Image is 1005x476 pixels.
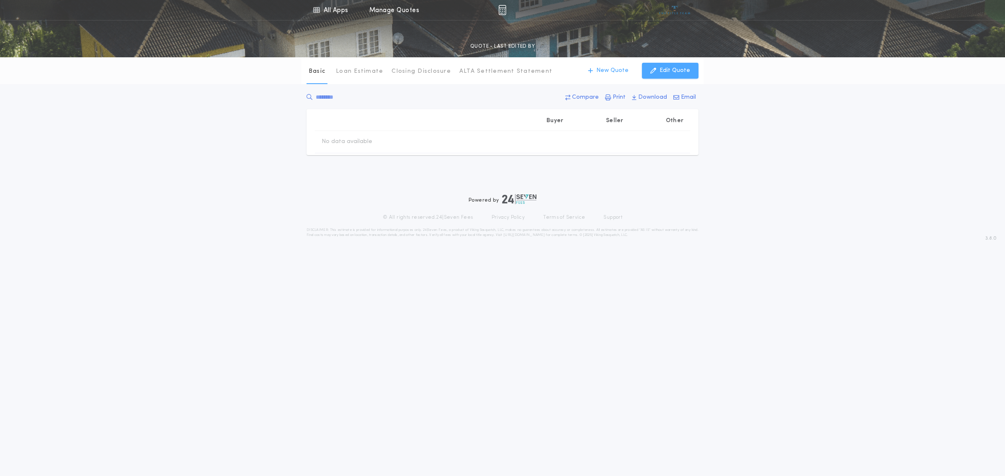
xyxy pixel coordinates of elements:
p: Edit Quote [660,67,690,75]
button: Email [671,90,698,105]
a: Terms of Service [543,214,585,221]
td: No data available [315,131,379,153]
p: New Quote [596,67,629,75]
p: DISCLAIMER: This estimate is provided for informational purposes only. 24|Seven Fees, a product o... [307,228,698,238]
p: Other [666,117,683,125]
button: New Quote [580,63,637,79]
button: Download [629,90,670,105]
p: QUOTE - LAST EDITED BY [470,42,535,51]
a: Support [603,214,622,221]
p: Print [613,93,626,102]
p: Loan Estimate [336,67,383,76]
p: ALTA Settlement Statement [459,67,552,76]
span: 3.8.0 [985,235,997,242]
p: Email [681,93,696,102]
p: Basic [309,67,325,76]
p: Closing Disclosure [392,67,451,76]
img: vs-icon [659,6,691,14]
a: Privacy Policy [492,214,525,221]
button: Edit Quote [642,63,698,79]
p: Download [638,93,667,102]
p: Buyer [546,117,563,125]
div: Powered by [469,194,536,204]
a: [URL][DOMAIN_NAME] [503,233,545,237]
button: Compare [563,90,601,105]
img: img [498,5,506,15]
p: © All rights reserved. 24|Seven Fees [383,214,473,221]
p: Seller [606,117,624,125]
img: logo [502,194,536,204]
button: Print [603,90,628,105]
p: Compare [572,93,599,102]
